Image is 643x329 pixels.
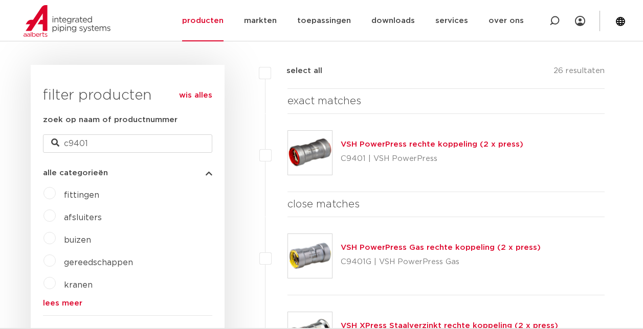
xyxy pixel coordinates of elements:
[341,254,541,270] p: C9401G | VSH PowerPress Gas
[288,131,332,175] img: Thumbnail for VSH PowerPress rechte koppeling (2 x press)
[43,114,178,126] label: zoek op naam of productnummer
[64,281,93,289] a: kranen
[341,244,541,251] a: VSH PowerPress Gas rechte koppeling (2 x press)
[179,89,212,102] a: wis alles
[43,134,212,153] input: zoeken
[287,93,605,109] h4: exact matches
[64,191,99,199] a: fittingen
[287,196,605,213] h4: close matches
[43,169,108,177] span: alle categorieën
[64,236,91,244] a: buizen
[271,65,322,77] label: select all
[341,140,523,148] a: VSH PowerPress rechte koppeling (2 x press)
[288,234,332,278] img: Thumbnail for VSH PowerPress Gas rechte koppeling (2 x press)
[64,258,133,267] a: gereedschappen
[553,65,605,81] p: 26 resultaten
[341,151,523,167] p: C9401 | VSH PowerPress
[64,214,102,222] a: afsluiters
[43,85,212,106] h3: filter producten
[43,299,212,307] a: lees meer
[43,169,212,177] button: alle categorieën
